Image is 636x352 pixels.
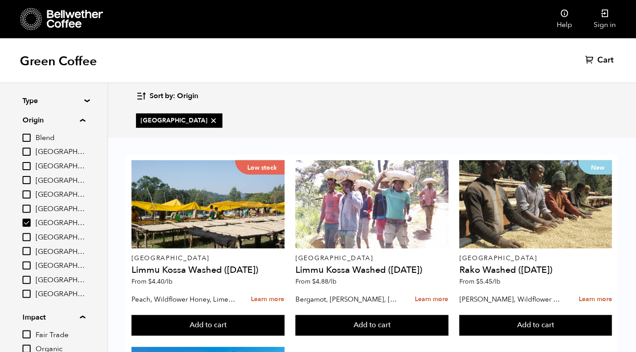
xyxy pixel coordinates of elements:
input: [GEOGRAPHIC_DATA] [23,233,31,241]
button: Sort by: Origin [136,86,198,107]
bdi: 5.45 [476,277,500,286]
h4: Limmu Kossa Washed ([DATE]) [132,266,284,275]
a: Cart [586,55,616,66]
input: [GEOGRAPHIC_DATA] [23,247,31,255]
input: [GEOGRAPHIC_DATA] [23,190,31,199]
span: From [132,277,173,286]
span: [GEOGRAPHIC_DATA] [36,218,85,228]
summary: Origin [23,115,85,126]
summary: Impact [23,312,85,323]
button: Add to cart [295,315,448,336]
span: [GEOGRAPHIC_DATA] [36,176,85,186]
input: [GEOGRAPHIC_DATA] [23,276,31,284]
h1: Green Coffee [20,53,97,69]
span: Cart [598,55,614,66]
input: Blend [23,134,31,142]
span: Blend [36,133,85,143]
span: Sort by: Origin [150,91,198,101]
a: Learn more [251,290,285,309]
span: /lb [164,277,173,286]
p: [GEOGRAPHIC_DATA] [132,255,284,262]
a: Low stock [132,160,284,248]
span: /lb [492,277,500,286]
p: [GEOGRAPHIC_DATA] [295,255,448,262]
input: [GEOGRAPHIC_DATA] [23,219,31,227]
button: Add to cart [459,315,612,336]
span: From [295,277,336,286]
span: [GEOGRAPHIC_DATA] [36,190,85,200]
span: [GEOGRAPHIC_DATA] [36,162,85,171]
span: [GEOGRAPHIC_DATA] [36,261,85,271]
span: [GEOGRAPHIC_DATA] [36,247,85,257]
p: Bergamot, [PERSON_NAME], [PERSON_NAME] [295,293,400,306]
span: [GEOGRAPHIC_DATA] [36,275,85,285]
p: New [578,160,612,175]
span: [GEOGRAPHIC_DATA] [36,204,85,214]
button: Add to cart [132,315,284,336]
span: $ [476,277,480,286]
input: [GEOGRAPHIC_DATA] [23,205,31,213]
p: [PERSON_NAME], Wildflower Honey, Black Tea [459,293,563,306]
span: Fair Trade [36,330,85,340]
h4: Rako Washed ([DATE]) [459,266,612,275]
span: $ [312,277,316,286]
span: [GEOGRAPHIC_DATA] [36,289,85,299]
summary: Type [23,95,85,106]
a: Learn more [579,290,612,309]
p: Peach, Wildflower Honey, Lime Zest [132,293,236,306]
input: [GEOGRAPHIC_DATA] [23,162,31,170]
bdi: 4.40 [148,277,173,286]
span: [GEOGRAPHIC_DATA] [36,147,85,157]
span: $ [148,277,152,286]
input: Fair Trade [23,330,31,338]
span: [GEOGRAPHIC_DATA] [141,116,218,125]
input: [GEOGRAPHIC_DATA] [23,290,31,298]
a: Learn more [415,290,449,309]
input: [GEOGRAPHIC_DATA] [23,262,31,270]
a: New [459,160,612,248]
input: [GEOGRAPHIC_DATA] [23,148,31,156]
p: [GEOGRAPHIC_DATA] [459,255,612,262]
span: /lb [328,277,336,286]
p: Low stock [235,160,285,175]
span: [GEOGRAPHIC_DATA] [36,233,85,243]
bdi: 4.88 [312,277,336,286]
h4: Limmu Kossa Washed ([DATE]) [295,266,448,275]
span: From [459,277,500,286]
input: [GEOGRAPHIC_DATA] [23,176,31,184]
